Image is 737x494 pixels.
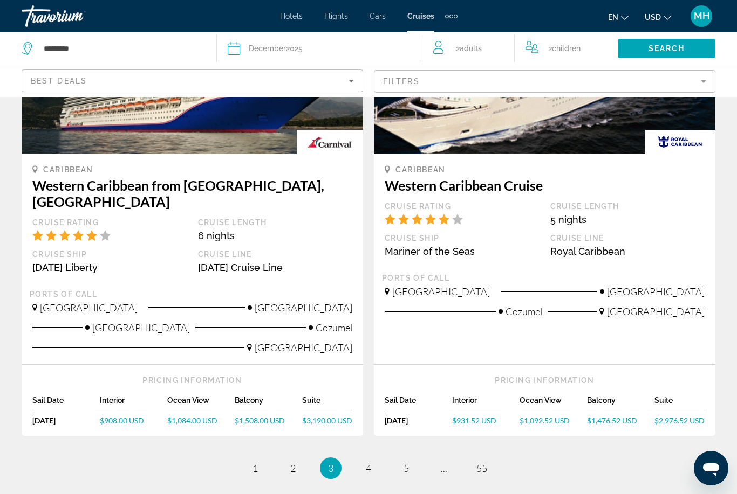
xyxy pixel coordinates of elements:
div: Sail Date [385,396,452,410]
span: $1,084.00 USD [167,416,217,425]
button: Filter [374,69,715,93]
a: $1,092.52 USD [520,416,587,425]
span: 2 [456,41,482,56]
div: 5 nights [550,214,705,225]
mat-select: Sort by [31,74,354,87]
a: Cars [370,12,386,20]
span: $931.52 USD [452,416,496,425]
a: Flights [324,12,348,20]
a: Hotels [280,12,303,20]
a: $1,476.52 USD [587,416,654,425]
span: Best Deals [31,76,87,85]
span: 55 [476,462,487,474]
div: Mariner of the Seas [385,246,540,257]
button: Travelers: 2 adults, 2 children [422,32,618,65]
div: [DATE] Liberty [32,262,187,273]
div: Ocean View [520,396,587,410]
span: [GEOGRAPHIC_DATA] [255,302,352,314]
span: MH [694,11,709,22]
span: 2 [290,462,296,474]
span: [GEOGRAPHIC_DATA] [40,302,138,314]
div: Cruise Ship [32,249,187,259]
div: Cruise Rating [32,218,187,227]
a: $908.00 USD [100,416,167,425]
div: 2025 [249,41,303,56]
span: 3 [328,462,333,474]
span: December [249,44,286,53]
div: Royal Caribbean [550,246,705,257]
div: [DATE] [32,416,100,425]
a: $931.52 USD [452,416,520,425]
span: 4 [366,462,371,474]
div: Cruise Line [550,233,705,243]
div: Pricing Information [385,375,705,385]
div: Interior [452,396,520,410]
div: Balcony [587,396,654,410]
span: [GEOGRAPHIC_DATA] [607,286,705,297]
span: Cozumel [506,305,542,317]
div: Cruise Length [550,201,705,211]
div: Cruise Ship [385,233,540,243]
span: Cozumel [316,322,352,333]
div: Pricing Information [32,375,352,385]
h3: Western Caribbean Cruise [385,177,705,193]
span: en [608,13,618,22]
nav: Pagination [22,457,715,479]
button: Change currency [645,9,671,25]
span: USD [645,13,661,22]
span: $1,508.00 USD [235,416,285,425]
span: [GEOGRAPHIC_DATA] [92,322,190,333]
span: [GEOGRAPHIC_DATA] [255,342,352,353]
a: Travorium [22,2,129,30]
span: Adults [460,44,482,53]
div: Cruise Rating [385,201,540,211]
div: Ports of call [382,273,707,283]
img: rci_new_resized.gif [645,130,715,154]
div: Ports of call [30,289,355,299]
span: 5 [404,462,409,474]
button: Extra navigation items [445,8,458,25]
a: $1,508.00 USD [235,416,302,425]
a: $2,976.52 USD [654,416,705,425]
span: Caribbean [43,165,93,174]
span: $908.00 USD [100,416,144,425]
a: $1,084.00 USD [167,416,235,425]
span: $1,476.52 USD [587,416,637,425]
div: Cruise Line [198,249,353,259]
div: Ocean View [167,396,235,410]
img: carnival.gif [297,130,363,154]
span: [GEOGRAPHIC_DATA] [607,305,705,317]
a: $3,190.00 USD [302,416,352,425]
span: [GEOGRAPHIC_DATA] [392,286,490,297]
div: [DATE] [385,416,452,425]
div: Suite [654,396,705,410]
div: [DATE] Cruise Line [198,262,353,273]
button: December2025 [228,32,412,65]
div: 6 nights [198,230,353,241]
span: Children [552,44,581,53]
span: 2 [548,41,581,56]
div: Sail Date [32,396,100,410]
span: Search [649,44,685,53]
span: ... [441,462,447,474]
span: 1 [253,462,258,474]
button: Change language [608,9,629,25]
button: User Menu [687,5,715,27]
div: Interior [100,396,167,410]
div: Balcony [235,396,302,410]
span: Caribbean [395,165,446,174]
iframe: Button to launch messaging window [694,451,728,485]
div: Cruise Length [198,218,353,227]
h3: Western Caribbean from [GEOGRAPHIC_DATA], [GEOGRAPHIC_DATA] [32,177,352,210]
span: $1,092.52 USD [520,416,570,425]
button: Search [618,39,715,58]
div: Suite [302,396,352,410]
a: Cruises [407,12,434,20]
